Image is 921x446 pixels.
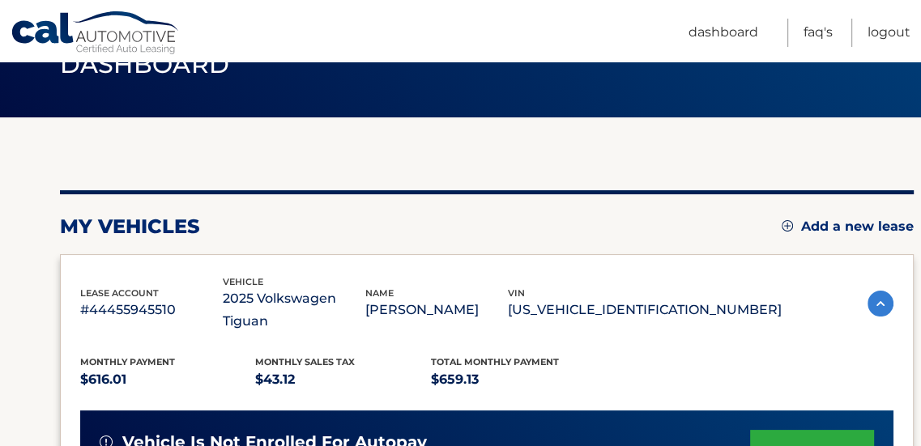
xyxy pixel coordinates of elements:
[689,19,758,47] a: Dashboard
[80,368,256,391] p: $616.01
[431,368,607,391] p: $659.13
[80,287,159,299] span: lease account
[782,220,793,231] img: add.svg
[255,356,355,367] span: Monthly sales Tax
[80,356,175,367] span: Monthly Payment
[255,368,431,391] p: $43.12
[868,291,893,316] img: accordion-active.svg
[365,299,508,321] p: [PERSON_NAME]
[508,287,525,299] span: vin
[782,219,914,235] a: Add a new lease
[223,276,263,287] span: vehicle
[508,299,782,321] p: [US_VEHICLE_IDENTIFICATION_NUMBER]
[11,11,181,57] a: Cal Automotive
[223,287,365,333] p: 2025 Volkswagen Tiguan
[60,215,200,239] h2: my vehicles
[60,49,230,79] span: Dashboard
[868,19,910,47] a: Logout
[80,299,223,321] p: #44455945510
[365,287,394,299] span: name
[804,19,833,47] a: FAQ's
[431,356,559,367] span: Total Monthly Payment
